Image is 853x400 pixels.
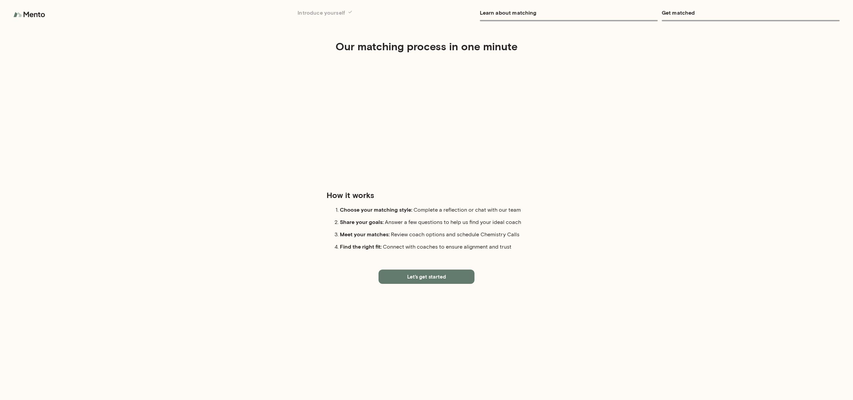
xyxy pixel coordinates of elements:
h6: Introduce yourself [298,8,475,17]
div: Complete a reflection or chat with our team [340,206,526,214]
h5: How it works [327,190,526,200]
iframe: Welcome to Mento [327,59,526,179]
h6: Get matched [662,8,840,17]
span: Find the right fit: [340,243,383,250]
div: Review coach options and schedule Chemistry Calls [340,230,526,239]
h6: Learn about matching [480,8,658,17]
span: Share your goals: [340,219,385,225]
button: Let's get started [379,270,474,284]
span: Meet your matches: [340,231,391,237]
span: Choose your matching style: [340,206,414,213]
img: logo [13,8,47,21]
div: Answer a few questions to help us find your ideal coach [340,218,526,226]
h4: Our matching process in one minute [176,40,677,53]
div: Connect with coaches to ensure alignment and trust [340,243,526,251]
